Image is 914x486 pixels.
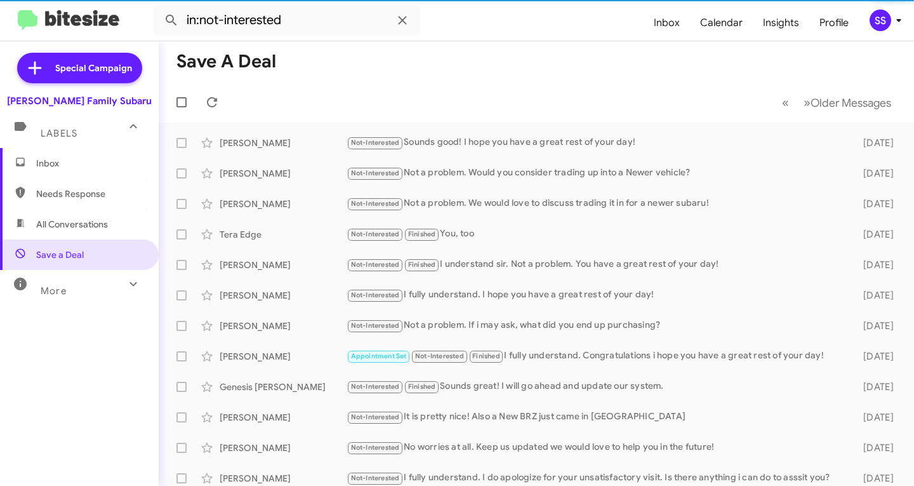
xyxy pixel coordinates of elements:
span: Not-Interested [351,321,400,330]
div: Not a problem. We would love to discuss trading it in for a newer subaru! [347,196,849,211]
span: Inbox [36,157,144,170]
div: Tera Edge [220,228,347,241]
h1: Save a Deal [176,51,276,72]
div: [DATE] [849,411,904,424]
div: [DATE] [849,320,904,332]
span: Not-Interested [351,260,400,269]
button: SS [859,10,900,31]
div: [DATE] [849,289,904,302]
span: » [804,95,811,111]
div: Sounds great! I will go ahead and update our system. [347,379,849,394]
div: [DATE] [849,259,904,271]
span: Special Campaign [55,62,132,74]
a: Insights [753,4,809,41]
div: [DATE] [849,350,904,363]
a: Calendar [690,4,753,41]
span: Finished [472,352,500,360]
div: [DATE] [849,228,904,241]
a: Inbox [644,4,690,41]
div: [PERSON_NAME] [220,320,347,332]
div: SS [870,10,891,31]
div: [PERSON_NAME] [220,442,347,454]
span: Not-Interested [351,443,400,452]
div: I fully understand. I hope you have a great rest of your day! [347,288,849,302]
div: I fully understand. Congratulations i hope you have a great rest of your day! [347,349,849,363]
span: Finished [408,260,436,269]
span: Not-Interested [351,230,400,238]
div: [PERSON_NAME] [220,411,347,424]
span: More [41,285,67,297]
div: Not a problem. Would you consider trading up into a Newer vehicle? [347,166,849,180]
span: Not-Interested [351,138,400,147]
div: [PERSON_NAME] Family Subaru [7,95,152,107]
span: All Conversations [36,218,108,231]
span: Needs Response [36,187,144,200]
button: Previous [774,90,797,116]
span: Not-Interested [351,413,400,421]
div: [DATE] [849,381,904,393]
span: Not-Interested [351,169,400,177]
span: Not-Interested [351,382,400,391]
div: [DATE] [849,472,904,485]
span: Older Messages [811,96,891,110]
div: [PERSON_NAME] [220,137,347,149]
span: Not-Interested [415,352,464,360]
div: I understand sir. Not a problem. You have a great rest of your day! [347,257,849,272]
a: Special Campaign [17,53,142,83]
button: Next [796,90,899,116]
span: Not-Interested [351,199,400,208]
div: [PERSON_NAME] [220,472,347,485]
span: Finished [408,382,436,391]
span: Not-Interested [351,291,400,299]
div: [PERSON_NAME] [220,289,347,302]
nav: Page navigation example [775,90,899,116]
span: Not-Interested [351,474,400,482]
span: Save a Deal [36,248,84,261]
div: [PERSON_NAME] [220,198,347,210]
div: Genesis [PERSON_NAME] [220,381,347,393]
div: [DATE] [849,442,904,454]
div: Not a problem. If i may ask, what did you end up purchasing? [347,318,849,333]
span: Appointment Set [351,352,407,360]
span: « [782,95,789,111]
a: Profile [809,4,859,41]
div: No worries at all. Keep us updated we would love to help you in the future! [347,440,849,455]
div: [PERSON_NAME] [220,350,347,363]
div: I fully understand. I do apologize for your unsatisfactory visit. Is there anything i can do to a... [347,471,849,485]
span: Labels [41,128,77,139]
div: You, too [347,227,849,241]
div: [PERSON_NAME] [220,167,347,180]
div: [DATE] [849,137,904,149]
div: [PERSON_NAME] [220,259,347,271]
input: Search [154,5,420,36]
span: Finished [408,230,436,238]
div: [DATE] [849,198,904,210]
div: It is pretty nice! Also a New BRZ just came in [GEOGRAPHIC_DATA] [347,410,849,424]
div: [DATE] [849,167,904,180]
div: Sounds good! I hope you have a great rest of your day! [347,135,849,150]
